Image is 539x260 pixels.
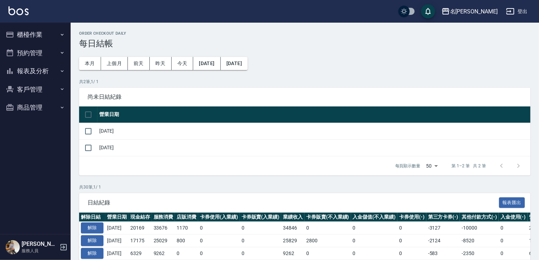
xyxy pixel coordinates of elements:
[129,247,152,260] td: 6329
[198,222,240,235] td: 0
[351,247,398,260] td: 0
[97,139,531,156] td: [DATE]
[175,247,198,260] td: 0
[88,199,499,206] span: 日結紀錄
[281,213,304,222] th: 業績收入
[105,213,129,222] th: 營業日期
[105,235,129,247] td: [DATE]
[240,213,282,222] th: 卡券販賣(入業績)
[304,213,351,222] th: 卡券販賣(不入業績)
[397,222,426,235] td: 0
[351,213,398,222] th: 入金儲值(不入業績)
[101,57,128,70] button: 上個月
[460,213,499,222] th: 其他付款方式(-)
[423,156,440,175] div: 50
[499,222,528,235] td: 0
[175,222,198,235] td: 1170
[175,213,198,222] th: 店販消費
[426,247,460,260] td: -583
[397,235,426,247] td: 0
[3,80,68,99] button: 客戶管理
[105,222,129,235] td: [DATE]
[81,248,103,259] button: 解除
[8,6,29,15] img: Logo
[3,44,68,62] button: 預約管理
[172,57,194,70] button: 今天
[79,57,101,70] button: 本月
[240,222,282,235] td: 0
[460,222,499,235] td: -10000
[3,62,68,80] button: 報表及分析
[351,222,398,235] td: 0
[198,213,240,222] th: 卡券使用(入業績)
[175,235,198,247] td: 800
[281,222,304,235] td: 34846
[6,240,20,254] img: Person
[450,7,498,16] div: 名[PERSON_NAME]
[88,93,522,100] span: 尚未日結紀錄
[460,247,499,260] td: -2350
[3,98,68,117] button: 商品管理
[198,247,240,260] td: 0
[81,223,103,233] button: 解除
[152,222,175,235] td: 33676
[79,31,531,36] h2: Order checkout daily
[499,213,528,222] th: 入金使用(-)
[152,213,175,222] th: 服務消費
[421,4,435,18] button: save
[97,106,531,123] th: 營業日期
[221,57,248,70] button: [DATE]
[152,235,175,247] td: 25029
[79,184,531,190] p: 共 30 筆, 1 / 1
[452,163,486,169] p: 第 1–2 筆 共 2 筆
[426,235,460,247] td: -2124
[79,39,531,48] h3: 每日結帳
[397,247,426,260] td: 0
[426,222,460,235] td: -3127
[499,247,528,260] td: 0
[79,213,105,222] th: 解除日結
[97,123,531,139] td: [DATE]
[105,247,129,260] td: [DATE]
[22,248,58,254] p: 服務人員
[240,235,282,247] td: 0
[397,213,426,222] th: 卡券使用(-)
[240,247,282,260] td: 0
[22,241,58,248] h5: [PERSON_NAME]
[499,199,525,206] a: 報表匯出
[128,57,150,70] button: 前天
[499,235,528,247] td: 0
[439,4,500,19] button: 名[PERSON_NAME]
[499,197,525,208] button: 報表匯出
[281,235,304,247] td: 25829
[281,247,304,260] td: 9262
[503,5,531,18] button: 登出
[152,247,175,260] td: 9262
[129,213,152,222] th: 現金結存
[460,235,499,247] td: -8520
[79,79,531,85] p: 共 2 筆, 1 / 1
[3,25,68,44] button: 櫃檯作業
[395,163,421,169] p: 每頁顯示數量
[198,235,240,247] td: 0
[81,235,103,246] button: 解除
[304,247,351,260] td: 0
[193,57,220,70] button: [DATE]
[426,213,460,222] th: 第三方卡券(-)
[351,235,398,247] td: 0
[304,235,351,247] td: 2800
[129,222,152,235] td: 20169
[304,222,351,235] td: 0
[150,57,172,70] button: 昨天
[129,235,152,247] td: 17175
